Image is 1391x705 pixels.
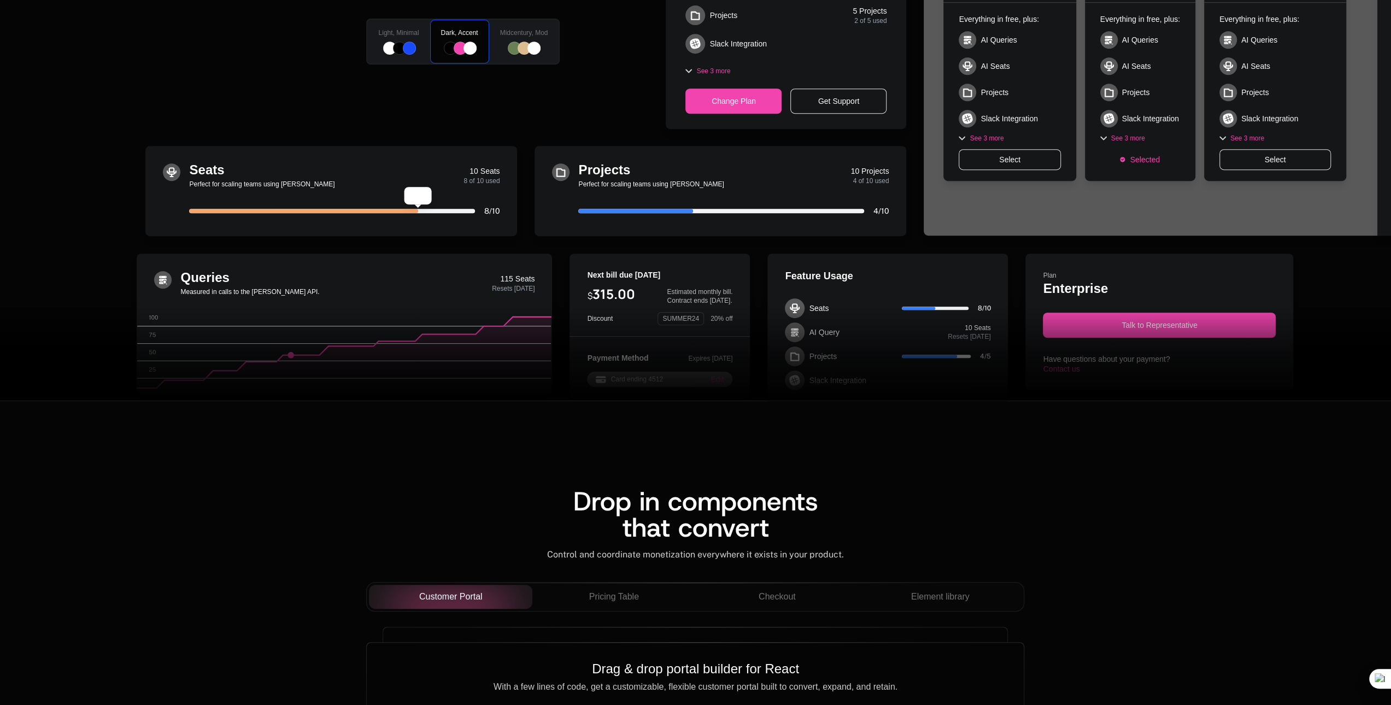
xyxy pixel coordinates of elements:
[853,5,887,16] div: 5 Projects
[180,271,492,284] div: Queries
[709,38,766,49] div: Slack Integration
[463,166,500,177] div: 10 Seats
[790,89,887,114] div: Get Support
[492,273,535,284] div: 115 Seats
[1130,154,1159,165] span: Selected
[981,113,1037,124] div: Slack Integration
[384,660,1006,678] h2: Drag & drop portal builder for React
[1122,34,1158,45] div: AI Queries
[1241,113,1298,124] div: Slack Integration
[547,549,844,560] span: Control and coordinate monetization everywhere it exists in your product.
[911,590,970,603] span: Element library
[685,89,782,114] div: Change Plan
[532,585,696,609] button: Pricing Table
[592,285,635,303] span: 315.00
[970,134,1003,143] span: See 3 more
[484,207,500,215] div: 8 / 10
[859,585,1022,609] button: Element library
[959,149,1060,170] div: Select
[404,187,431,204] div: 80 %
[587,290,592,302] span: $
[1219,149,1331,170] div: Select
[189,163,463,177] div: Seats
[959,14,1060,25] div: Everything in free, plus:
[587,271,732,279] div: Next bill due [DATE]
[384,682,1006,692] p: With a few lines of code, get a customizable, flexible customer portal built to convert, expand, ...
[492,284,535,293] div: Resets [DATE]
[696,67,730,75] span: See 3 more
[1111,134,1145,143] span: See 3 more
[759,590,796,603] span: Checkout
[573,484,826,545] span: Drop in components that convert
[1043,282,1276,295] div: Enterprise
[189,181,463,187] div: Perfect for scaling teams using [PERSON_NAME]
[695,585,859,609] button: Checkout
[1122,61,1151,72] div: AI Seats
[981,61,1009,72] div: AI Seats
[441,28,478,37] span: Dark, Accent
[1122,113,1179,124] div: Slack Integration
[981,34,1017,45] div: AI Queries
[981,87,1008,98] div: Projects
[785,271,990,281] div: Feature Usage
[1241,87,1269,98] div: Projects
[1241,34,1277,45] div: AI Queries
[809,303,829,314] div: Seats
[463,177,500,185] div: 8 of 10 used
[850,177,889,185] div: 4 of 10 used
[709,10,737,21] div: Projects
[1122,87,1150,98] div: Projects
[1043,271,1276,280] div: Plan
[419,590,483,603] span: Customer Portal
[873,207,889,215] div: 4 / 10
[1100,14,1180,25] div: Everything in free, plus:
[977,305,990,312] div: 8 / 10
[369,585,532,609] button: Customer Portal
[1241,61,1270,72] div: AI Seats
[500,28,548,37] span: Midcentury, Mod
[1230,134,1264,143] span: See 3 more
[378,28,419,37] span: Light, Minimal
[667,287,732,305] div: Estimated monthly bill. Contract ends [DATE].
[1219,14,1331,25] div: Everything in free, plus:
[180,289,492,295] div: Measured in calls to the [PERSON_NAME] API.
[850,166,889,177] div: 10 Projects
[589,590,639,603] span: Pricing Table
[578,163,850,177] div: Projects
[853,16,887,25] div: 2 of 5 used
[578,181,850,187] div: Perfect for scaling teams using [PERSON_NAME]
